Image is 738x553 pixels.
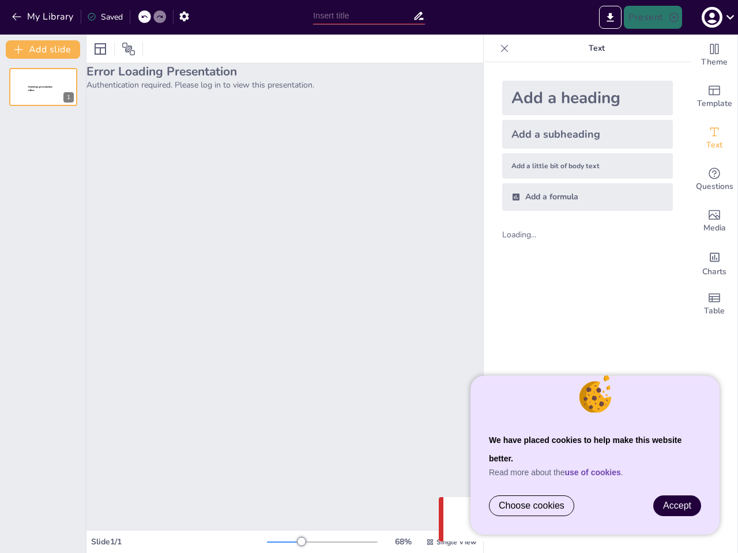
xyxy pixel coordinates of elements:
[691,118,737,159] div: Add text boxes
[654,496,701,516] a: Accept
[565,468,621,477] a: use of cookies
[91,40,110,58] div: Layout
[599,6,622,29] button: Export to PowerPoint
[122,42,135,56] span: Position
[697,97,732,110] span: Template
[28,86,52,92] span: Sendsteps presentation editor
[704,305,725,317] span: Table
[691,242,737,283] div: Add charts and graphs
[703,222,726,234] span: Media
[691,159,737,200] div: Get real-time input from your audience
[514,35,680,62] p: Text
[691,200,737,242] div: Add images, graphics, shapes or video
[663,501,691,510] span: Accept
[701,56,728,69] span: Theme
[696,180,733,193] span: Questions
[313,7,412,24] input: Insert title
[691,35,737,76] div: Change the overall theme
[9,7,78,26] button: My Library
[389,536,417,547] div: 68 %
[489,435,681,463] strong: We have placed cookies to help make this website better.
[91,536,267,547] div: Slide 1 / 1
[691,283,737,325] div: Add a table
[86,79,483,90] p: Authentication required. Please log in to view this presentation.
[502,81,673,115] div: Add a heading
[489,468,701,477] p: Read more about the .
[502,229,556,240] div: Loading...
[436,537,476,547] span: Single View
[706,139,722,151] span: Text
[624,6,681,29] button: Present
[502,183,673,211] div: Add a formula
[6,40,80,59] button: Add slide
[502,153,673,179] div: Add a little bit of body text
[87,12,123,22] div: Saved
[502,120,673,149] div: Add a subheading
[499,501,564,511] span: Choose cookies
[86,63,483,79] h2: Error Loading Presentation
[691,76,737,118] div: Add ready made slides
[702,266,726,278] span: Charts
[63,92,74,103] div: 1
[490,496,574,516] a: Choose cookies
[9,68,77,106] div: Sendsteps presentation editor1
